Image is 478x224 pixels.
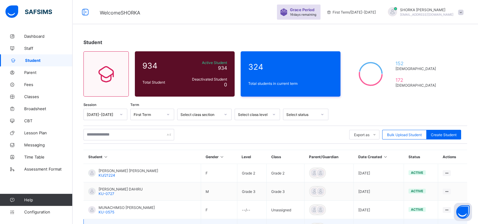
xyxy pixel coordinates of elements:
[404,150,438,164] th: Status
[180,112,220,117] div: Select class section
[99,168,158,173] span: [PERSON_NAME] [PERSON_NAME]
[99,187,143,191] span: [PERSON_NAME] DAHIRU
[24,82,73,87] span: Fees
[382,7,467,17] div: SHORKAJOEL
[24,197,72,202] span: Help
[387,133,422,137] span: Bulk Upload Student
[411,171,423,175] span: active
[5,5,52,18] img: safsims
[83,39,102,45] span: Student
[354,182,404,201] td: [DATE]
[100,10,140,16] span: Welcome SHORKA
[141,78,183,86] div: Total Student
[99,205,155,210] span: MUNACHIMSO [PERSON_NAME]
[411,207,423,212] span: active
[248,81,333,86] span: Total students in current term
[201,164,237,182] td: F
[286,112,317,117] div: Select status
[184,77,227,82] span: Deactivated Student
[24,210,72,214] span: Configuration
[304,150,354,164] th: Parent/Guardian
[184,60,227,65] span: Active Student
[400,13,454,16] span: [EMAIL_ADDRESS][DOMAIN_NAME]
[237,150,267,164] th: Level
[134,112,163,117] div: First Term
[218,65,227,71] span: 934
[99,210,114,214] span: KU-0575
[201,182,237,201] td: M
[327,10,376,14] span: session/term information
[290,13,316,16] span: 16 days remaining
[24,155,73,159] span: Time Table
[237,201,267,219] td: --/--
[24,118,73,123] span: CBT
[201,201,237,219] td: F
[24,142,73,147] span: Messaging
[87,112,116,117] div: [DATE]-[DATE]
[25,58,73,63] span: Student
[237,182,267,201] td: Grade 3
[454,203,472,221] button: Open asap
[130,103,139,107] span: Term
[267,150,304,164] th: Class
[383,155,388,159] i: Sort in Ascending Order
[99,191,114,196] span: KU-0727
[248,62,333,72] span: 324
[238,112,269,117] div: Select class level
[237,164,267,182] td: Grade 2
[24,46,73,51] span: Staff
[438,150,467,164] th: Actions
[24,70,73,75] span: Parent
[280,8,288,16] img: sticker-purple.71386a28dfed39d6af7621340158ba97.svg
[224,82,227,88] span: 0
[400,8,454,12] span: SHORKA [PERSON_NAME]
[219,155,225,159] i: Sort in Ascending Order
[267,201,304,219] td: Unassigned
[24,106,73,111] span: Broadsheet
[395,66,439,71] span: [DEMOGRAPHIC_DATA]
[267,164,304,182] td: Grade 2
[354,201,404,219] td: [DATE]
[290,8,314,12] span: Grace Period
[395,77,439,83] span: 172
[354,164,404,182] td: [DATE]
[395,83,439,88] span: [DEMOGRAPHIC_DATA]
[431,133,457,137] span: Create Student
[83,103,96,107] span: Session
[354,150,404,164] th: Date Created
[84,150,201,164] th: Student
[142,61,181,70] span: 934
[99,173,115,178] span: KU/21224
[411,189,423,193] span: active
[201,150,237,164] th: Gender
[24,34,73,39] span: Dashboard
[395,60,439,66] span: 152
[103,155,109,159] i: Sort in Ascending Order
[24,94,73,99] span: Classes
[267,182,304,201] td: Grade 3
[24,130,73,135] span: Lesson Plan
[24,167,73,171] span: Assessment Format
[354,133,369,137] span: Export as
